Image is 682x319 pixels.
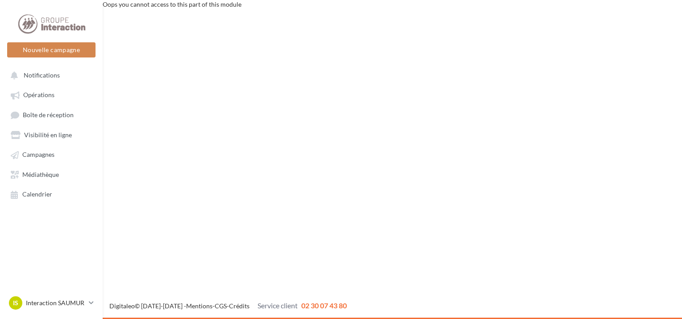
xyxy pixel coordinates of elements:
span: IS [13,299,18,307]
a: Visibilité en ligne [5,127,97,143]
a: Campagnes [5,146,97,162]
span: Service client [258,301,298,310]
a: Digitaleo [109,302,135,310]
span: Oops you cannot access to this part of this module [103,0,241,8]
button: Notifications [5,67,94,83]
a: Médiathèque [5,166,97,182]
a: IS Interaction SAUMUR [7,294,96,311]
a: Opérations [5,86,97,102]
span: Médiathèque [22,171,59,178]
button: Nouvelle campagne [7,42,96,57]
p: Interaction SAUMUR [26,299,85,307]
span: Calendrier [22,191,52,198]
a: Crédits [229,302,250,310]
a: CGS [215,302,227,310]
span: Campagnes [22,151,54,159]
span: Boîte de réception [23,111,74,119]
span: 02 30 07 43 80 [301,301,347,310]
span: © [DATE]-[DATE] - - - [109,302,347,310]
span: Opérations [23,91,54,99]
a: Boîte de réception [5,106,97,123]
span: Visibilité en ligne [24,131,72,139]
a: Mentions [186,302,212,310]
a: Calendrier [5,186,97,202]
span: Notifications [24,71,60,79]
